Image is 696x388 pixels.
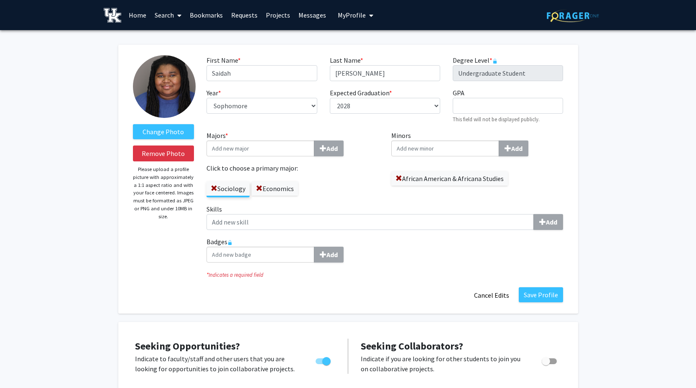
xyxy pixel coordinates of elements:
[492,59,497,64] svg: This information is provided and automatically updated by the University of Kentucky and is not e...
[314,247,344,263] button: Badges
[511,144,523,153] b: Add
[338,11,366,19] span: My Profile
[453,55,497,65] label: Degree Level
[207,181,250,196] label: Sociology
[469,287,515,303] button: Cancel Edits
[499,140,528,156] button: Minors
[533,214,563,230] button: Skills
[227,0,262,30] a: Requests
[207,237,563,263] label: Badges
[135,354,300,374] p: Indicate to faculty/staff and other users that you are looking for opportunities to join collabor...
[326,144,338,153] b: Add
[207,130,379,156] label: Majors
[207,214,534,230] input: SkillsAdd
[6,350,36,382] iframe: Chat
[391,130,563,156] label: Minors
[207,163,379,173] label: Click to choose a primary major:
[538,354,561,366] div: Toggle
[133,166,194,220] p: Please upload a profile picture with approximately a 1:1 aspect ratio and with your face centered...
[519,287,563,302] button: Save Profile
[133,145,194,161] button: Remove Photo
[135,339,240,352] span: Seeking Opportunities?
[312,354,335,366] div: Toggle
[207,204,563,230] label: Skills
[326,250,338,259] b: Add
[391,140,499,156] input: MinorsAdd
[391,171,508,186] label: African American & Africana Studies
[314,140,344,156] button: Majors*
[207,271,563,279] i: Indicates a required field
[361,339,463,352] span: Seeking Collaborators?
[546,218,557,226] b: Add
[125,0,150,30] a: Home
[133,55,196,118] img: Profile Picture
[252,181,298,196] label: Economics
[294,0,330,30] a: Messages
[547,9,599,22] img: ForagerOne Logo
[330,55,363,65] label: Last Name
[150,0,186,30] a: Search
[186,0,227,30] a: Bookmarks
[104,8,122,23] img: University of Kentucky Logo
[453,116,540,123] small: This field will not be displayed publicly.
[361,354,526,374] p: Indicate if you are looking for other students to join you on collaborative projects.
[133,124,194,139] label: ChangeProfile Picture
[262,0,294,30] a: Projects
[207,55,241,65] label: First Name
[207,140,314,156] input: Majors*Add
[330,88,392,98] label: Expected Graduation
[453,88,464,98] label: GPA
[207,88,221,98] label: Year
[207,247,314,263] input: BadgesAdd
